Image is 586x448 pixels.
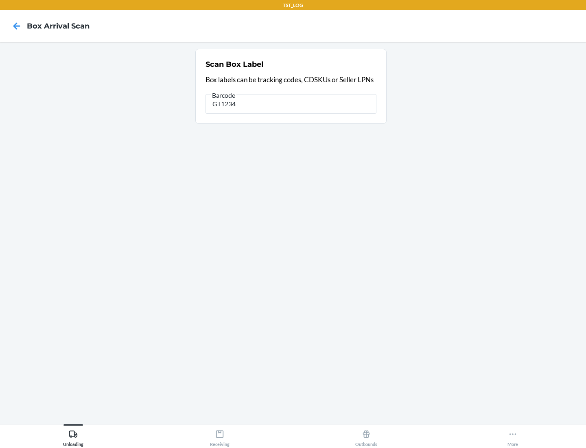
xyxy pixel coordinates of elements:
[439,424,586,447] button: More
[293,424,439,447] button: Outbounds
[206,94,376,114] input: Barcode
[283,2,303,9] p: TST_LOG
[211,91,236,99] span: Barcode
[63,426,83,447] div: Unloading
[146,424,293,447] button: Receiving
[507,426,518,447] div: More
[206,59,263,70] h2: Scan Box Label
[210,426,230,447] div: Receiving
[206,75,376,85] p: Box labels can be tracking codes, CDSKUs or Seller LPNs
[27,21,90,31] h4: Box Arrival Scan
[355,426,377,447] div: Outbounds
